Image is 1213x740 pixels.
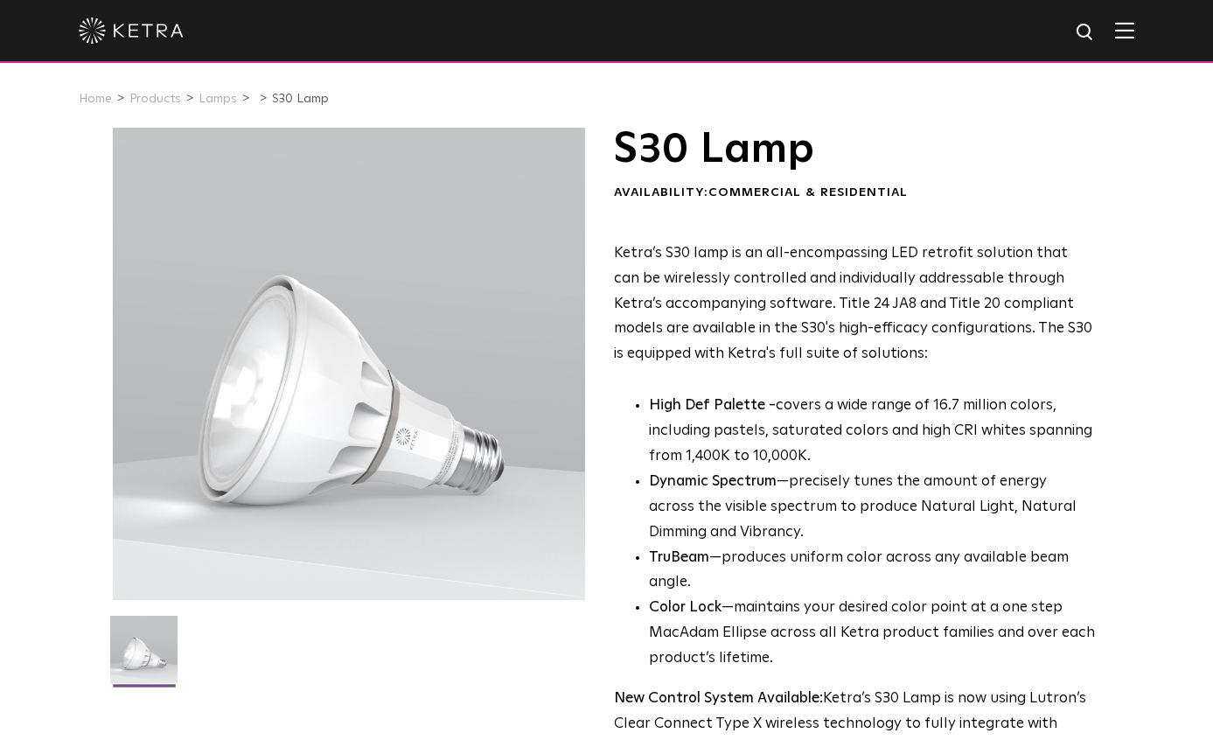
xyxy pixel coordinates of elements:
[649,398,776,413] strong: High Def Palette -
[79,17,184,44] img: ketra-logo-2019-white
[649,470,1096,546] li: —precisely tunes the amount of energy across the visible spectrum to produce Natural Light, Natur...
[614,185,1096,202] div: Availability:
[708,186,908,199] span: Commercial & Residential
[614,246,1092,362] span: Ketra’s S30 lamp is an all-encompassing LED retrofit solution that can be wirelessly controlled a...
[649,600,722,615] strong: Color Lock
[614,691,823,706] strong: New Control System Available:
[649,394,1096,470] p: covers a wide range of 16.7 million colors, including pastels, saturated colors and high CRI whit...
[199,93,237,105] a: Lamps
[649,550,709,565] strong: TruBeam
[649,546,1096,597] li: —produces uniform color across any available beam angle.
[614,128,1096,171] h1: S30 Lamp
[649,474,777,489] strong: Dynamic Spectrum
[79,93,112,105] a: Home
[110,616,178,696] img: S30-Lamp-Edison-2021-Web-Square
[649,596,1096,672] li: —maintains your desired color point at a one step MacAdam Ellipse across all Ketra product famili...
[1075,22,1097,44] img: search icon
[1115,22,1134,38] img: Hamburger%20Nav.svg
[129,93,181,105] a: Products
[272,93,329,105] a: S30 Lamp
